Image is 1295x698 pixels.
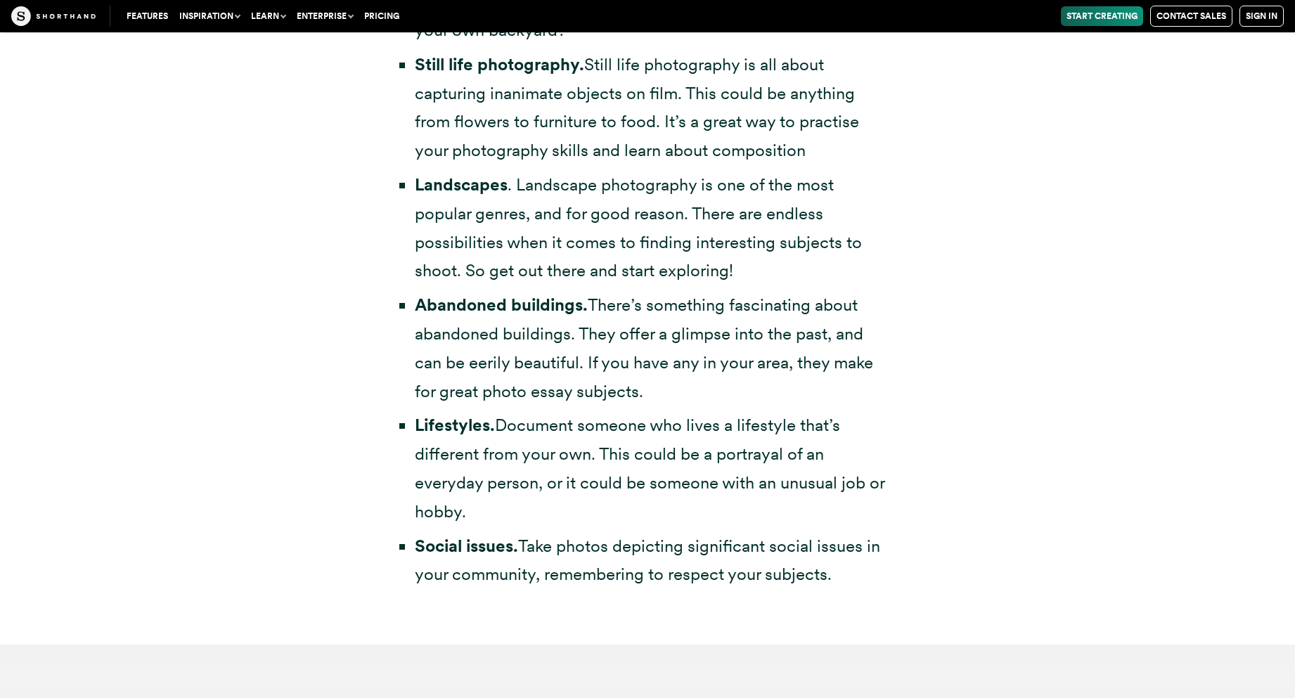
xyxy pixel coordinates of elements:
a: Start Creating [1061,6,1143,26]
li: Still life photography is all about capturing inanimate objects on film. This could be anything f... [415,51,894,165]
a: Contact Sales [1150,6,1232,27]
strong: Abandoned buildings. [415,295,588,315]
li: Document someone who lives a lifestyle that’s different from your own. This could be a portrayal ... [415,411,894,526]
strong: Lifestyles. [415,415,495,435]
a: Sign in [1239,6,1284,27]
li: Take photos depicting significant social issues in your community, remembering to respect your su... [415,532,894,590]
strong: Still life photography. [415,54,584,75]
img: The Craft [11,6,96,26]
strong: Social issues. [415,536,518,556]
li: There’s something fascinating about abandoned buildings. They offer a glimpse into the past, and ... [415,291,894,406]
a: Features [121,6,174,26]
button: Inspiration [174,6,245,26]
button: Enterprise [291,6,359,26]
li: . Landscape photography is one of the most popular genres, and for good reason. There are endless... [415,171,894,285]
strong: Landscapes [415,174,508,195]
button: Learn [245,6,291,26]
a: Pricing [359,6,405,26]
